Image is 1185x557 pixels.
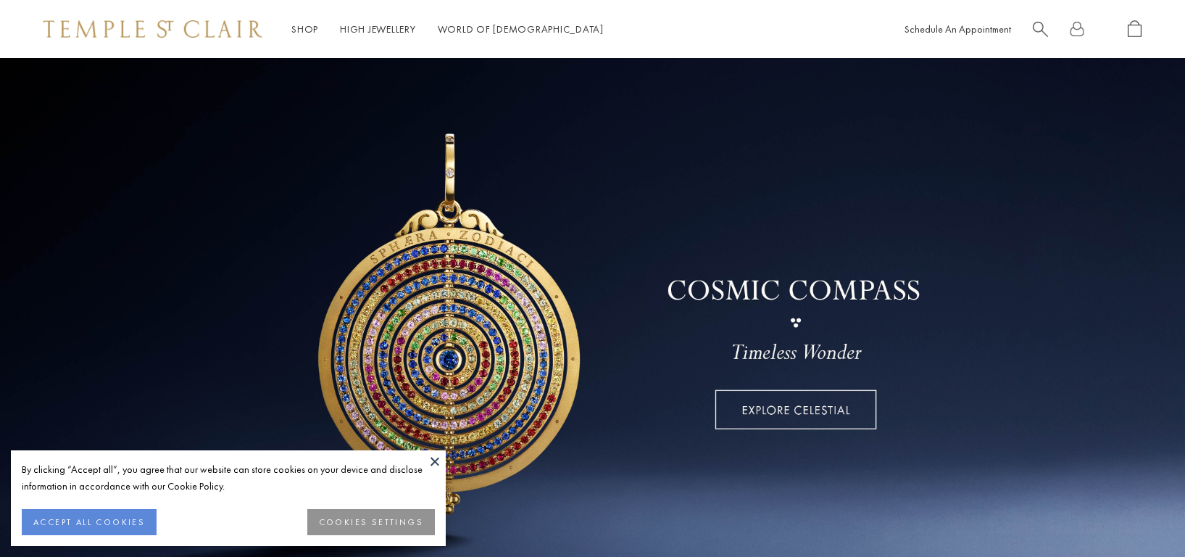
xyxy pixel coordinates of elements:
[291,22,318,36] a: ShopShop
[22,509,157,535] button: ACCEPT ALL COOKIES
[22,461,435,495] div: By clicking “Accept all”, you agree that our website can store cookies on your device and disclos...
[905,22,1011,36] a: Schedule An Appointment
[307,509,435,535] button: COOKIES SETTINGS
[43,20,262,38] img: Temple St. Clair
[1033,20,1048,38] a: Search
[438,22,604,36] a: World of [DEMOGRAPHIC_DATA]World of [DEMOGRAPHIC_DATA]
[291,20,604,38] nav: Main navigation
[340,22,416,36] a: High JewelleryHigh Jewellery
[1128,20,1142,38] a: Open Shopping Bag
